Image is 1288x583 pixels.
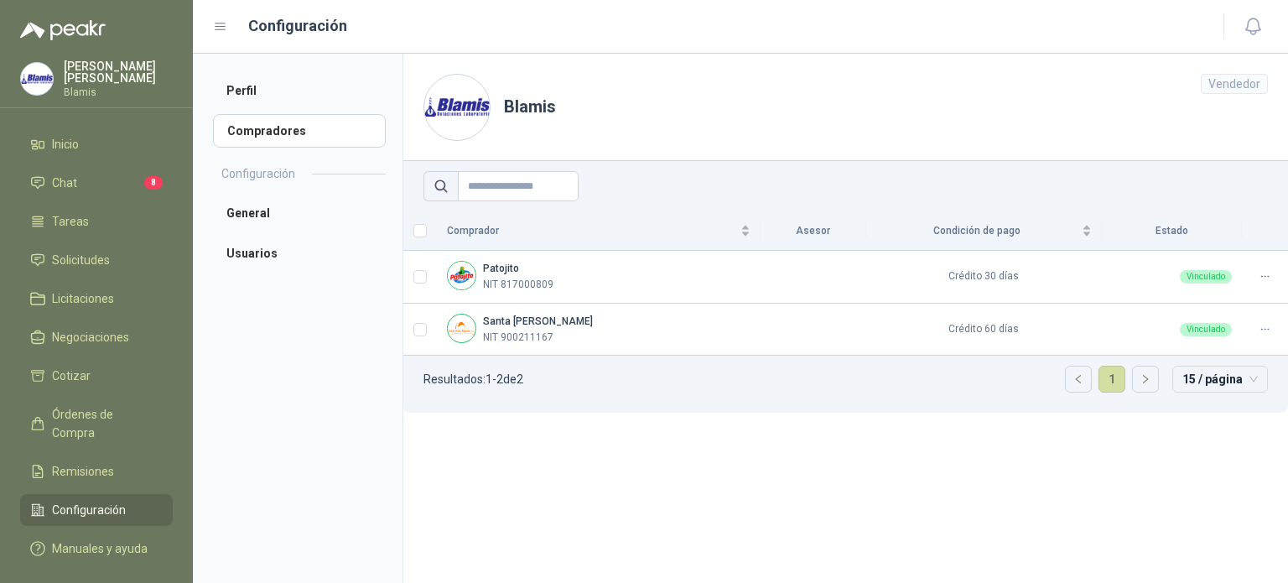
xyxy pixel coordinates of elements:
img: Company Logo [448,315,475,342]
li: Página siguiente [1132,366,1159,393]
li: Página anterior [1065,366,1092,393]
a: General [213,196,386,230]
span: Inicio [52,135,79,154]
th: Asesor [761,211,867,251]
img: Company Logo [448,262,475,289]
div: Vinculado [1180,323,1232,336]
span: 8 [144,176,163,190]
span: Licitaciones [52,289,114,308]
span: left [1073,374,1083,384]
span: Negociaciones [52,328,129,346]
a: Configuración [20,494,173,526]
th: Estado [1102,211,1243,251]
span: right [1140,374,1150,384]
div: Vendedor [1201,74,1268,94]
th: Condición de pago [866,211,1101,251]
img: Company Logo [21,63,53,95]
img: Company Logo [424,75,490,140]
a: Órdenes de Compra [20,398,173,449]
li: 1 [1098,366,1125,393]
a: Usuarios [213,237,386,270]
h1: Configuración [248,14,347,38]
a: Tareas [20,206,173,237]
span: Remisiones [52,462,114,481]
a: Inicio [20,128,173,160]
a: Perfil [213,74,386,107]
div: tamaño de página [1172,366,1268,393]
img: Logo peakr [20,20,106,40]
b: Santa [PERSON_NAME] [483,315,593,327]
a: Solicitudes [20,244,173,276]
span: Tareas [52,212,89,231]
a: Licitaciones [20,283,173,315]
b: Patojito [483,263,519,274]
button: left [1066,367,1091,392]
span: Órdenes de Compra [52,405,157,442]
a: Chat8 [20,167,173,199]
span: Manuales y ayuda [52,539,148,558]
span: 15 / página [1182,367,1258,392]
h2: Configuración [221,164,295,183]
td: Crédito 60 días [866,304,1101,357]
th: Comprador [437,211,761,251]
a: 1 [1099,367,1124,392]
span: Cotizar [52,367,91,385]
a: Remisiones [20,455,173,487]
h1: Blamis [504,94,556,120]
p: [PERSON_NAME] [PERSON_NAME] [64,60,173,84]
a: Negociaciones [20,321,173,353]
p: Blamis [64,87,173,97]
span: Solicitudes [52,251,110,269]
a: Cotizar [20,360,173,392]
span: Chat [52,174,77,192]
p: NIT 817000809 [483,277,553,293]
span: Condición de pago [876,223,1078,239]
p: NIT 900211167 [483,330,553,346]
p: Resultados: 1 - 2 de 2 [423,373,523,385]
a: Manuales y ayuda [20,533,173,565]
button: right [1133,367,1158,392]
span: Configuración [52,501,126,519]
div: Vinculado [1180,270,1232,284]
td: Crédito 30 días [866,251,1101,304]
span: Comprador [447,223,737,239]
a: Compradores [213,114,386,148]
